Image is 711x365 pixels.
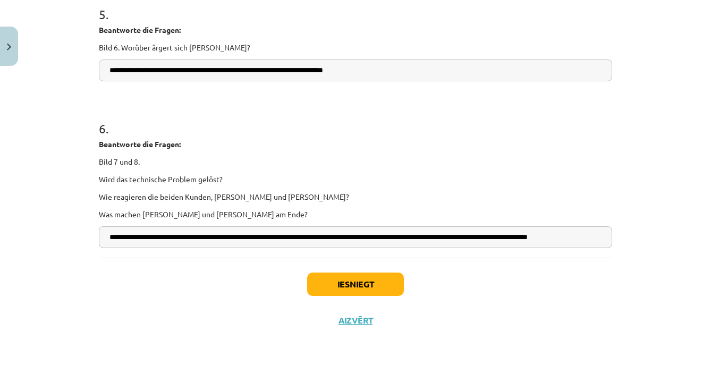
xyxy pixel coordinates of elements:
p: Was machen [PERSON_NAME] und [PERSON_NAME] am Ende? [99,209,612,220]
button: Iesniegt [307,273,404,296]
p: Wird das technische Problem gelöst? [99,174,612,185]
p: Bild 7 und 8. [99,156,612,167]
h1: 6 . [99,103,612,135]
strong: Beantworte die Fragen: [99,25,181,35]
p: Wie reagieren die beiden Kunden, [PERSON_NAME] und [PERSON_NAME]? [99,191,612,202]
button: Aizvērt [335,315,376,326]
strong: Beantworte die Fragen: [99,139,181,149]
p: Bild 6. Worüber ärgert sich [PERSON_NAME]? [99,42,612,53]
img: icon-close-lesson-0947bae3869378f0d4975bcd49f059093ad1ed9edebbc8119c70593378902aed.svg [7,44,11,50]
